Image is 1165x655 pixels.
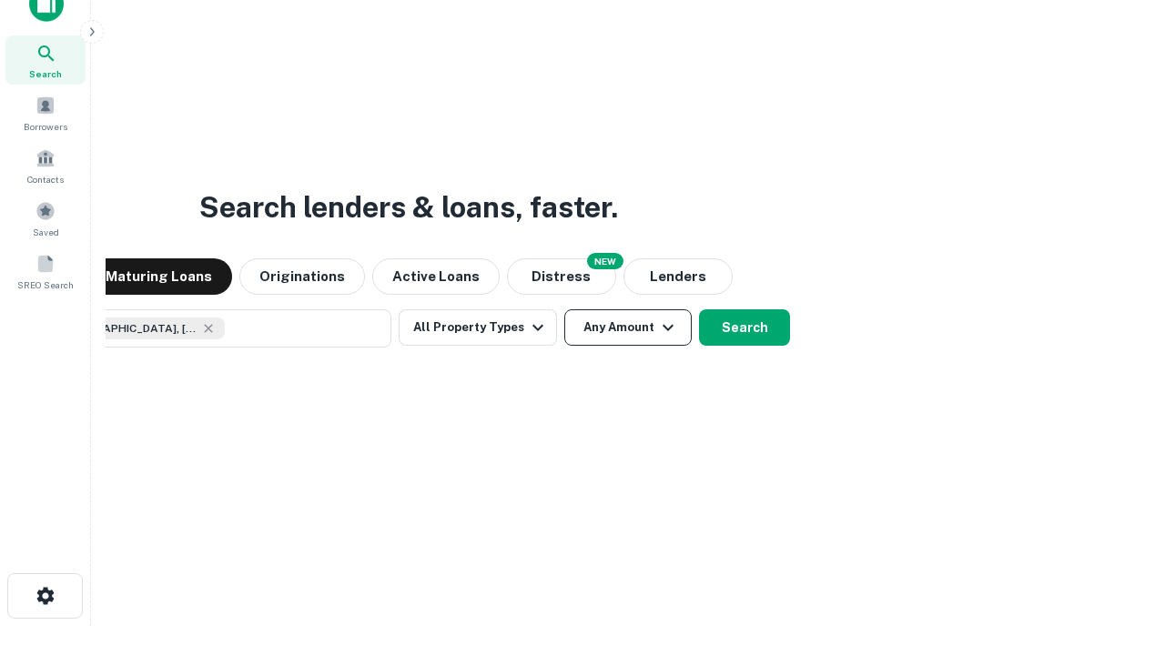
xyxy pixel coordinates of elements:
[33,225,59,239] span: Saved
[86,258,232,295] button: Maturing Loans
[699,309,790,346] button: Search
[1074,509,1165,597] iframe: Chat Widget
[199,186,618,229] h3: Search lenders & loans, faster.
[372,258,500,295] button: Active Loans
[29,66,62,81] span: Search
[623,258,733,295] button: Lenders
[24,119,67,134] span: Borrowers
[5,141,86,190] a: Contacts
[17,277,74,292] span: SREO Search
[61,320,198,337] span: [GEOGRAPHIC_DATA], [GEOGRAPHIC_DATA], [GEOGRAPHIC_DATA]
[27,172,64,186] span: Contacts
[27,309,391,348] button: [GEOGRAPHIC_DATA], [GEOGRAPHIC_DATA], [GEOGRAPHIC_DATA]
[5,247,86,296] a: SREO Search
[399,309,557,346] button: All Property Types
[587,253,623,269] div: NEW
[5,88,86,137] a: Borrowers
[564,309,692,346] button: Any Amount
[239,258,365,295] button: Originations
[5,194,86,243] a: Saved
[5,35,86,85] a: Search
[507,258,616,295] button: Search distressed loans with lien and other non-mortgage details.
